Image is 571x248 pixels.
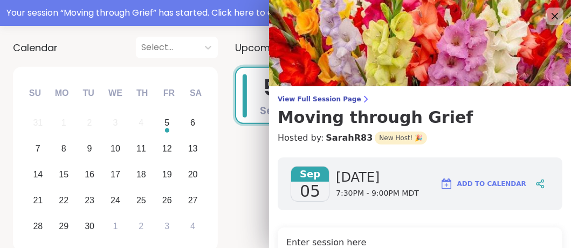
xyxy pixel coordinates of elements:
div: 11 [136,141,146,156]
div: 8 [61,141,66,156]
span: 05 [300,182,320,201]
span: New Host! 🎉 [375,132,427,144]
span: View Full Session Page [278,95,562,104]
div: month 2025-09 [25,110,205,239]
img: ShareWell Logomark [440,177,453,190]
span: [DATE] [336,169,419,186]
div: 6 [190,115,195,130]
div: Choose Sunday, September 14th, 2025 [26,163,50,187]
div: Not available Tuesday, September 2nd, 2025 [78,112,101,135]
div: 19 [162,167,172,182]
div: 15 [59,167,68,182]
div: Choose Tuesday, September 30th, 2025 [78,215,101,238]
div: Choose Thursday, September 25th, 2025 [130,189,153,212]
div: Choose Wednesday, September 24th, 2025 [104,189,127,212]
div: 20 [188,167,198,182]
span: Calendar [13,40,58,55]
div: Choose Wednesday, September 10th, 2025 [104,137,127,161]
div: 13 [188,141,198,156]
span: Sep [291,167,329,182]
div: Sa [184,81,208,105]
div: 3 [164,219,169,233]
button: Add to Calendar [435,171,531,197]
div: Choose Sunday, September 7th, 2025 [26,137,50,161]
div: Choose Thursday, September 18th, 2025 [130,163,153,187]
div: 1 [61,115,66,130]
div: Choose Wednesday, October 1st, 2025 [104,215,127,238]
div: Not available Wednesday, September 3rd, 2025 [104,112,127,135]
div: Fr [157,81,181,105]
div: Tu [77,81,100,105]
div: 16 [85,167,94,182]
div: 5 [164,115,169,130]
div: Choose Saturday, September 20th, 2025 [181,163,204,187]
div: Su [23,81,47,105]
div: Choose Tuesday, September 9th, 2025 [78,137,101,161]
span: 5 [264,73,278,103]
div: Choose Tuesday, September 23rd, 2025 [78,189,101,212]
div: Choose Thursday, October 2nd, 2025 [130,215,153,238]
div: Choose Friday, September 12th, 2025 [155,137,178,161]
div: Choose Monday, September 8th, 2025 [52,137,75,161]
div: 31 [33,115,43,130]
div: 17 [111,167,120,182]
h4: Hosted by: [278,132,562,144]
div: 24 [111,193,120,208]
div: 1 [113,219,118,233]
a: View Full Session PageMoving through Grief [278,95,562,127]
div: Not available Monday, September 1st, 2025 [52,112,75,135]
div: 7 [36,141,40,156]
h3: Moving through Grief [278,108,562,127]
div: 22 [59,193,68,208]
span: Upcoming [235,40,285,55]
div: Choose Saturday, September 27th, 2025 [181,189,204,212]
div: Choose Monday, September 29th, 2025 [52,215,75,238]
div: 12 [162,141,172,156]
div: Choose Friday, October 3rd, 2025 [155,215,178,238]
div: Choose Sunday, September 21st, 2025 [26,189,50,212]
div: 25 [136,193,146,208]
div: Not available Thursday, September 4th, 2025 [130,112,153,135]
div: Not available Sunday, August 31st, 2025 [26,112,50,135]
div: 27 [188,193,198,208]
div: 28 [33,219,43,233]
div: Choose Friday, September 19th, 2025 [155,163,178,187]
div: 2 [139,219,143,233]
div: Choose Saturday, September 13th, 2025 [181,137,204,161]
div: 9 [87,141,92,156]
div: 30 [85,219,94,233]
div: 29 [59,219,68,233]
span: 7:30PM - 9:00PM MDT [336,188,419,199]
div: Your session “ Moving through Grief ” has started. Click here to enter! [6,6,565,19]
div: 4 [190,219,195,233]
div: Choose Friday, September 5th, 2025 [155,112,178,135]
div: 4 [139,115,143,130]
div: Choose Thursday, September 11th, 2025 [130,137,153,161]
div: 18 [136,167,146,182]
div: Choose Saturday, October 4th, 2025 [181,215,204,238]
div: We [104,81,127,105]
div: 21 [33,193,43,208]
div: Choose Monday, September 15th, 2025 [52,163,75,187]
div: Choose Friday, September 26th, 2025 [155,189,178,212]
div: Choose Wednesday, September 17th, 2025 [104,163,127,187]
div: 2 [87,115,92,130]
div: Mo [50,81,73,105]
div: Choose Tuesday, September 16th, 2025 [78,163,101,187]
div: 3 [113,115,118,130]
div: Choose Monday, September 22nd, 2025 [52,189,75,212]
div: 26 [162,193,172,208]
span: Add to Calendar [457,179,526,189]
a: SarahR83 [326,132,373,144]
div: 23 [85,193,94,208]
div: Choose Sunday, September 28th, 2025 [26,215,50,238]
div: Choose Saturday, September 6th, 2025 [181,112,204,135]
div: 14 [33,167,43,182]
div: 10 [111,141,120,156]
div: Th [130,81,154,105]
span: Sep [260,103,281,118]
